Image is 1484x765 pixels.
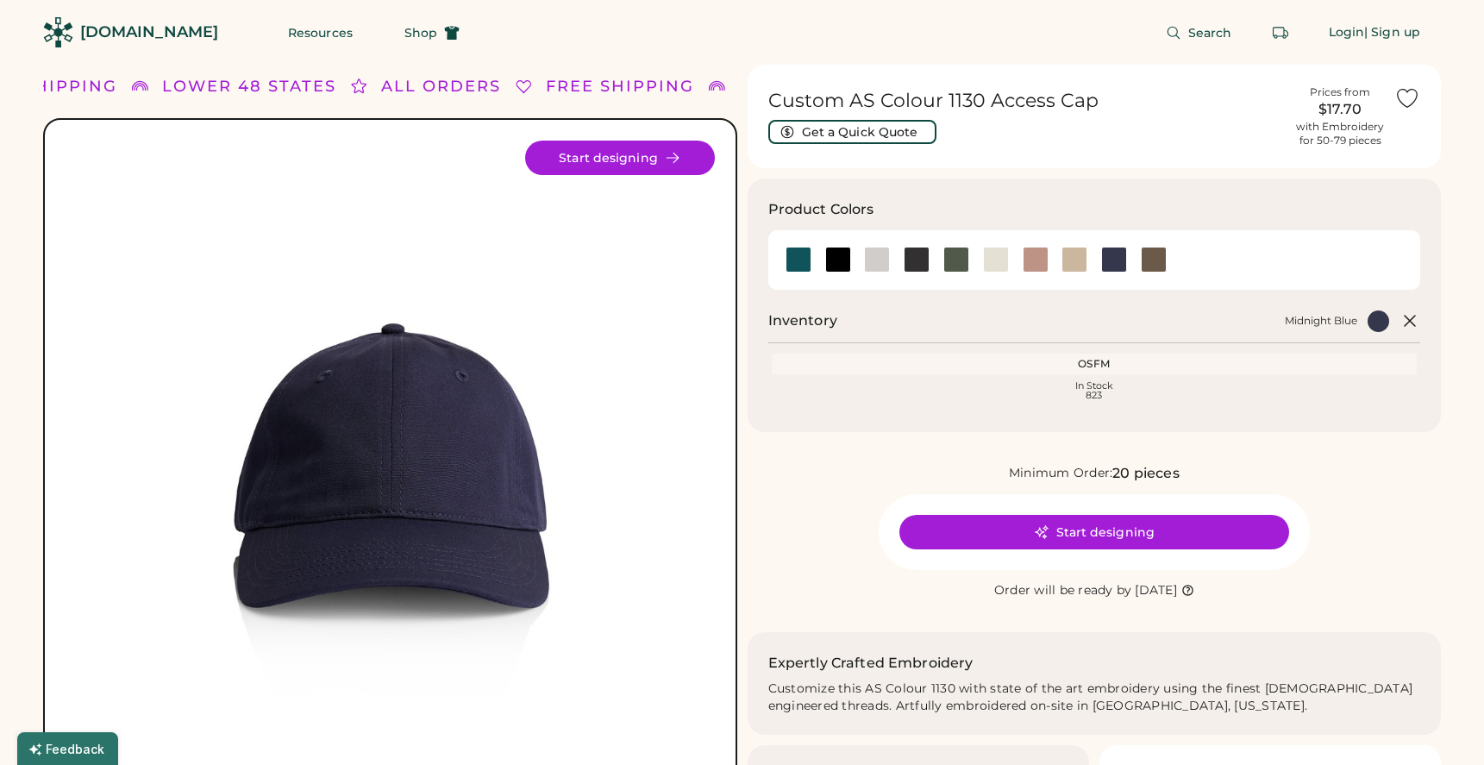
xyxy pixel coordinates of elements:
h1: Custom AS Colour 1130 Access Cap [768,89,1287,113]
div: [DATE] [1135,582,1177,599]
img: Rendered Logo - Screens [43,17,73,47]
div: OSFM [775,357,1414,371]
iframe: Front Chat [1402,687,1476,762]
button: Retrieve an order [1263,16,1298,50]
button: Shop [384,16,480,50]
div: Minimum Order: [1009,465,1113,482]
div: Customize this AS Colour 1130 with state of the art embroidery using the finest [DEMOGRAPHIC_DATA... [768,680,1421,715]
h2: Expertly Crafted Embroidery [768,653,974,674]
div: Order will be ready by [994,582,1132,599]
span: Shop [404,27,437,39]
div: | Sign up [1364,24,1420,41]
button: Start designing [525,141,715,175]
div: FREE SHIPPING [546,75,694,98]
div: [DOMAIN_NAME] [80,22,218,43]
div: LOWER 48 STATES [162,75,336,98]
span: Search [1188,27,1232,39]
div: In Stock 823 [775,381,1414,400]
div: 20 pieces [1112,463,1179,484]
h3: Product Colors [768,199,874,220]
button: Search [1145,16,1253,50]
button: Start designing [899,515,1289,549]
div: $17.70 [1296,99,1384,120]
h2: Inventory [768,310,837,331]
button: Get a Quick Quote [768,120,936,144]
button: Resources [267,16,373,50]
div: ALL ORDERS [381,75,501,98]
div: with Embroidery for 50-79 pieces [1296,120,1384,147]
div: Midnight Blue [1285,314,1357,328]
div: Login [1329,24,1365,41]
div: Prices from [1310,85,1370,99]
